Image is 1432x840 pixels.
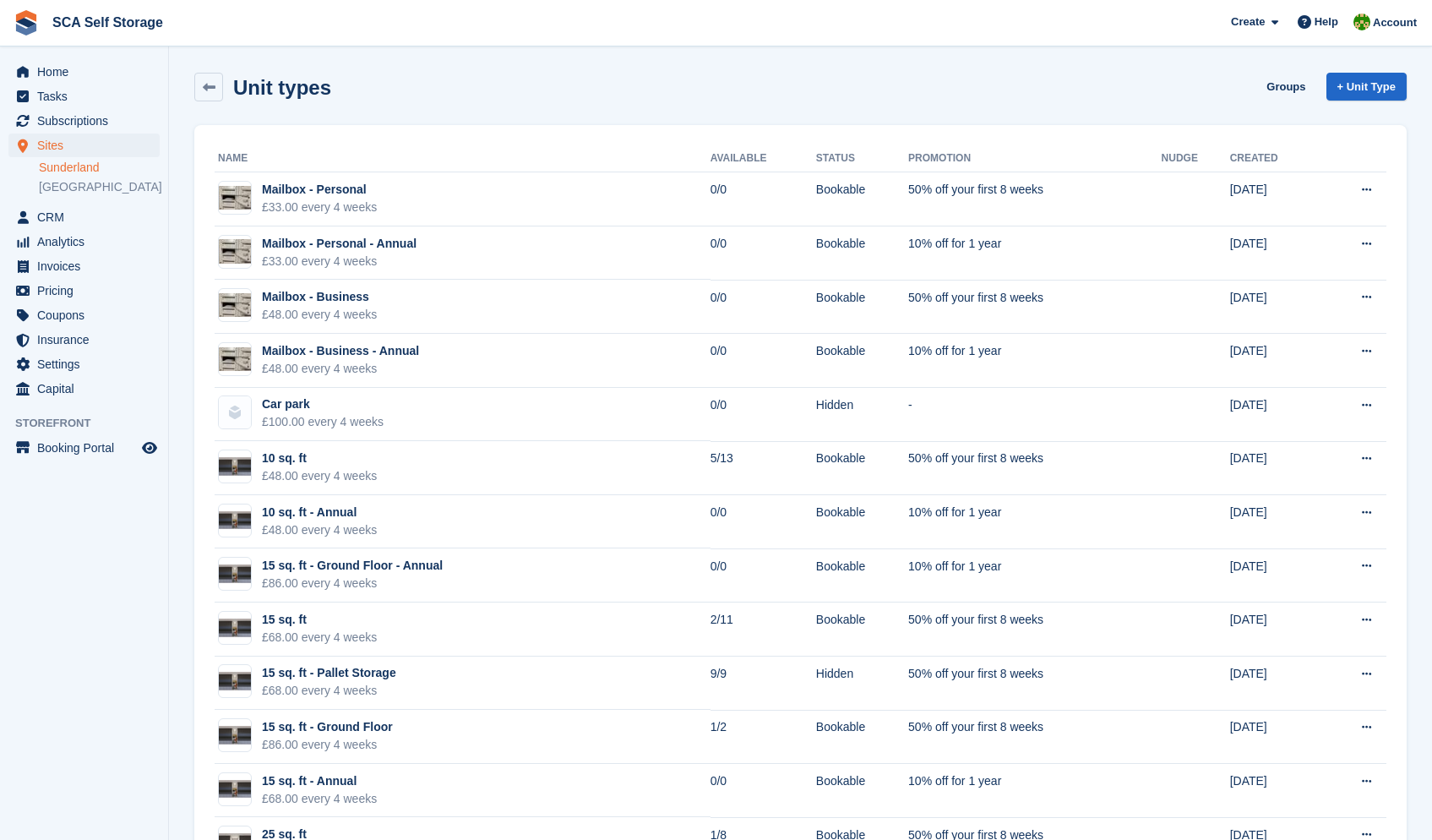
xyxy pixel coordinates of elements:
[8,230,160,254] a: menu
[15,415,168,432] span: Storefront
[1230,495,1320,549] td: [DATE]
[8,436,160,460] a: menu
[711,280,816,334] td: 0/0
[262,718,393,736] div: 15 sq. ft - Ground Floor
[711,764,816,818] td: 0/0
[816,334,908,388] td: Bookable
[37,377,139,401] span: Capital
[816,388,908,442] td: Hidden
[262,575,443,592] div: £86.00 every 4 weeks
[908,172,1162,226] td: 50% off your first 8 weeks
[816,548,908,603] td: Bookable
[262,557,443,575] div: 15 sq. ft - Ground Floor - Annual
[908,334,1162,388] td: 10% off for 1 year
[908,764,1162,818] td: 10% off for 1 year
[711,441,816,495] td: 5/13
[8,328,160,352] a: menu
[262,181,377,199] div: Mailbox - Personal
[262,288,377,306] div: Mailbox - Business
[908,280,1162,334] td: 50% off your first 8 weeks
[39,160,160,176] a: Sunderland
[1230,280,1320,334] td: [DATE]
[262,199,377,216] div: £33.00 every 4 weeks
[1373,14,1417,31] span: Account
[908,226,1162,281] td: 10% off for 1 year
[37,134,139,157] span: Sites
[1326,73,1407,101] a: + Unit Type
[262,664,396,682] div: 15 sq. ft - Pallet Storage
[711,172,816,226] td: 0/0
[1230,603,1320,657] td: [DATE]
[816,172,908,226] td: Bookable
[908,657,1162,711] td: 50% off your first 8 weeks
[46,8,170,36] a: SCA Self Storage
[1230,764,1320,818] td: [DATE]
[816,145,908,172] th: Status
[711,603,816,657] td: 2/11
[908,388,1162,442] td: -
[8,60,160,84] a: menu
[262,467,377,485] div: £48.00 every 4 weeks
[262,235,417,253] div: Mailbox - Personal - Annual
[711,145,816,172] th: Available
[219,619,251,637] img: 15%20SQ.FT.jpg
[262,504,377,521] div: 10 sq. ft - Annual
[816,603,908,657] td: Bookable
[711,226,816,281] td: 0/0
[816,657,908,711] td: Hidden
[262,611,377,629] div: 15 sq. ft
[37,352,139,376] span: Settings
[711,548,816,603] td: 0/0
[908,441,1162,495] td: 50% off your first 8 weeks
[1230,145,1320,172] th: Created
[1260,73,1312,101] a: Groups
[219,672,251,690] img: 15%20SQ.FT.jpg
[8,279,160,303] a: menu
[262,790,377,808] div: £68.00 every 4 weeks
[816,495,908,549] td: Bookable
[262,682,396,700] div: £68.00 every 4 weeks
[262,395,384,413] div: Car park
[219,511,251,530] img: 15%20SQ.FT.jpg
[37,205,139,229] span: CRM
[8,109,160,133] a: menu
[139,438,160,458] a: Preview store
[262,342,419,360] div: Mailbox - Business - Annual
[816,280,908,334] td: Bookable
[816,764,908,818] td: Bookable
[262,450,377,467] div: 10 sq. ft
[1315,14,1338,30] span: Help
[219,780,251,799] img: 15%20SQ.FT.jpg
[1230,334,1320,388] td: [DATE]
[14,10,39,35] img: stora-icon-8386f47178a22dfd0bd8f6a31ec36ba5ce8667c1dd55bd0f319d3a0aa187defe.svg
[219,457,251,476] img: 15%20SQ.FT.jpg
[37,230,139,254] span: Analytics
[908,603,1162,657] td: 50% off your first 8 weeks
[262,360,419,378] div: £48.00 every 4 weeks
[8,303,160,327] a: menu
[262,772,377,790] div: 15 sq. ft - Annual
[8,134,160,157] a: menu
[219,726,251,745] img: 15%20SQ.FT.jpg
[711,334,816,388] td: 0/0
[1353,14,1370,30] img: Sam Chapman
[711,657,816,711] td: 9/9
[219,565,251,583] img: 15%20SQ.FT.jpg
[37,279,139,303] span: Pricing
[262,413,384,431] div: £100.00 every 4 weeks
[262,521,377,539] div: £48.00 every 4 weeks
[908,145,1162,172] th: Promotion
[1230,441,1320,495] td: [DATE]
[1230,710,1320,764] td: [DATE]
[219,239,251,264] img: Unknown-4.jpeg
[711,388,816,442] td: 0/0
[219,186,251,210] img: Unknown-4.jpeg
[1162,145,1230,172] th: Nudge
[8,205,160,229] a: menu
[1231,14,1265,30] span: Create
[8,352,160,376] a: menu
[37,109,139,133] span: Subscriptions
[219,293,251,318] img: Unknown-4.jpeg
[711,495,816,549] td: 0/0
[233,76,331,99] h2: Unit types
